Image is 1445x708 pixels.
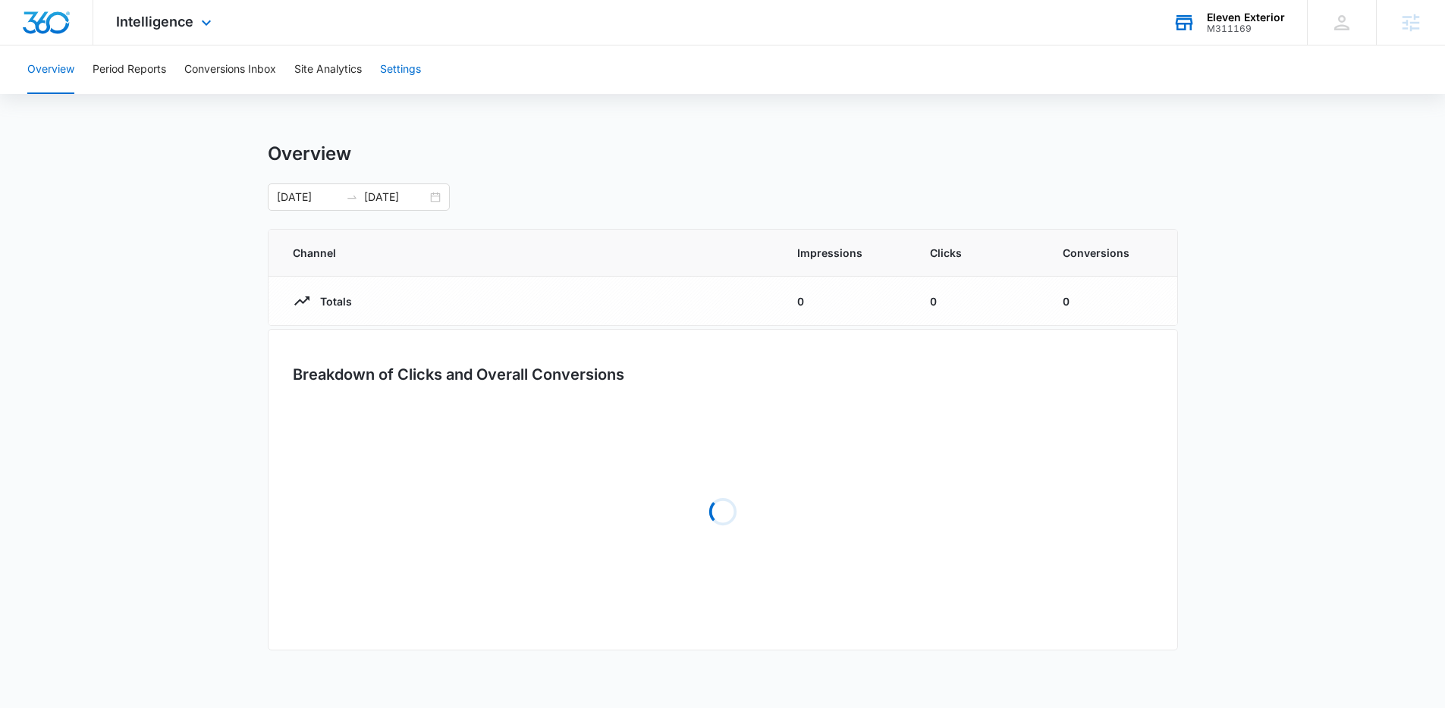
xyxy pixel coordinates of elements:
button: Period Reports [93,45,166,94]
span: to [346,191,358,203]
input: Start date [277,189,340,205]
span: Intelligence [116,14,193,30]
span: Conversions [1063,245,1153,261]
button: Site Analytics [294,45,362,94]
div: account name [1207,11,1285,23]
span: swap-right [346,191,358,203]
div: account id [1207,23,1285,34]
button: Overview [27,45,74,94]
td: 0 [912,277,1044,326]
input: End date [364,189,427,205]
td: 0 [1044,277,1177,326]
span: Impressions [797,245,894,261]
p: Totals [311,293,352,309]
span: Channel [293,245,761,261]
button: Settings [380,45,421,94]
button: Conversions Inbox [184,45,276,94]
span: Clicks [930,245,1026,261]
h1: Overview [268,143,351,165]
h3: Breakdown of Clicks and Overall Conversions [293,363,624,386]
td: 0 [779,277,912,326]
